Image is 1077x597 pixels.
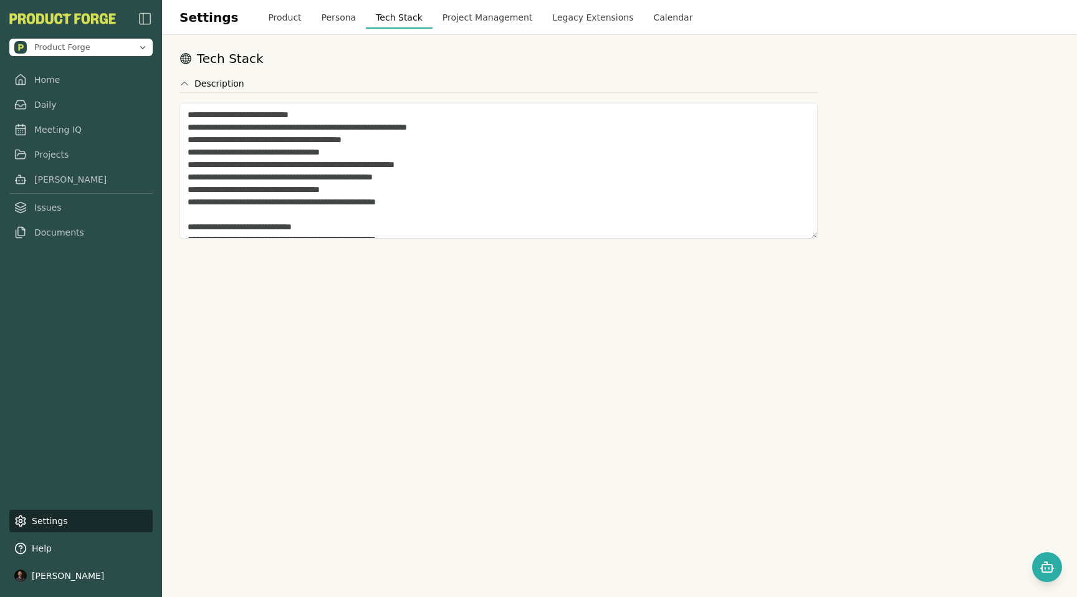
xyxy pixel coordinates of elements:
a: Projects [9,143,153,166]
button: Close Sidebar [138,11,153,26]
h1: Settings [179,8,238,27]
img: profile [14,570,27,582]
button: Open chat [1032,552,1062,582]
a: [PERSON_NAME] [9,168,153,191]
span: Product Forge [34,42,90,53]
button: Help [9,537,153,560]
button: [PERSON_NAME] [9,565,153,587]
a: Home [9,69,153,91]
a: Meeting IQ [9,118,153,141]
button: Description [179,77,244,90]
button: Open organization switcher [9,39,153,56]
button: Tech Stack [366,6,433,29]
button: Product [258,6,311,29]
button: Calendar [643,6,702,29]
a: Settings [9,510,153,532]
a: Documents [9,221,153,244]
button: PF-Logo [9,13,116,24]
img: sidebar [138,11,153,26]
h1: Tech Stack [197,50,264,67]
button: Project Management [433,6,543,29]
button: Persona [312,6,366,29]
img: Product Forge [14,41,27,54]
a: Daily [9,93,153,116]
button: Legacy Extensions [542,6,643,29]
a: Issues [9,196,153,219]
img: Product Forge [9,13,116,24]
